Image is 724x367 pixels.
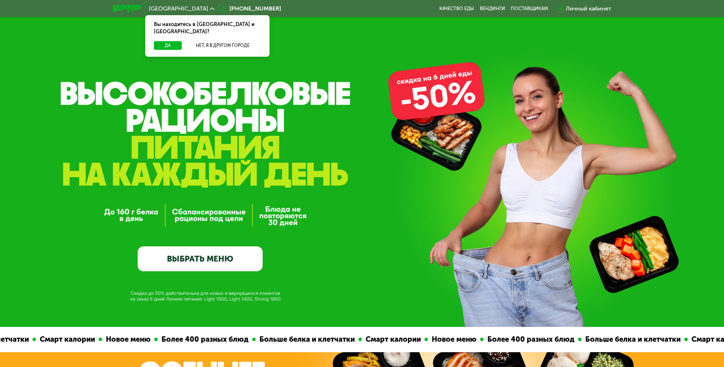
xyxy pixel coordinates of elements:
div: Больше белка и клетчатки [574,334,676,345]
span: [GEOGRAPHIC_DATA] [149,6,208,12]
div: Более 400 разных блюд [476,334,570,345]
div: Больше белка и клетчатки [248,334,350,345]
div: Смарт калории [354,334,417,345]
div: Более 400 разных блюд [150,334,244,345]
button: Нет, я в другом городе [185,41,261,50]
div: Новое меню [420,334,472,345]
a: Вендинги [480,6,505,12]
div: Смарт калории [28,334,91,345]
a: ВЫБРАТЬ МЕНЮ [138,246,263,272]
button: Да [154,41,182,50]
div: Личный кабинет [566,4,611,13]
div: поставщикам [511,6,548,12]
a: Качество еды [439,6,474,12]
div: Новое меню [94,334,146,345]
div: Вы находитесь в [GEOGRAPHIC_DATA] и [GEOGRAPHIC_DATA]? [145,15,270,41]
a: [PHONE_NUMBER] [218,4,281,13]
